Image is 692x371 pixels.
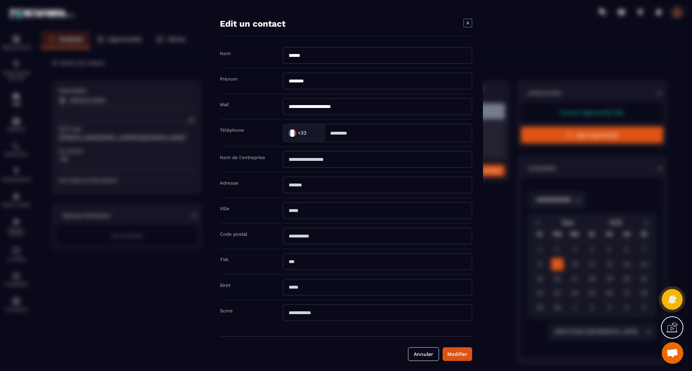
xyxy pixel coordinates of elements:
[220,231,247,237] label: Code postal
[283,124,324,142] div: Search for option
[220,102,229,107] label: Mail
[220,180,239,186] label: Adresse
[443,347,472,361] button: Modifier
[220,282,230,288] label: Siret
[298,129,306,136] span: +33
[285,126,300,140] img: Country Flag
[220,127,244,133] label: Téléphone
[662,342,683,364] div: Ouvrir le chat
[220,51,231,56] label: Nom
[220,76,238,82] label: Prénom
[308,127,317,138] input: Search for option
[220,308,233,313] label: Score
[220,19,285,29] h4: Edit un contact
[220,155,265,160] label: Nom de l'entreprise
[220,206,230,211] label: Ville
[408,347,439,361] button: Annuler
[220,257,229,262] label: TVA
